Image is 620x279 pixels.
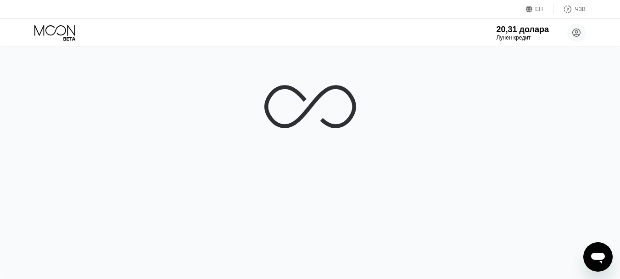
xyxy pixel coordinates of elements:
font: ЧЗВ [575,6,586,12]
iframe: Бутон за стартиране на прозореца за текстови съобщения [583,242,613,272]
font: Лунен кредит [497,34,531,41]
font: ЕН [535,6,543,12]
div: ЧЗВ [554,5,586,14]
div: 20,31 долараЛунен кредит [497,25,549,41]
font: 20,31 долара [497,25,549,34]
div: ЕН [526,5,554,14]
